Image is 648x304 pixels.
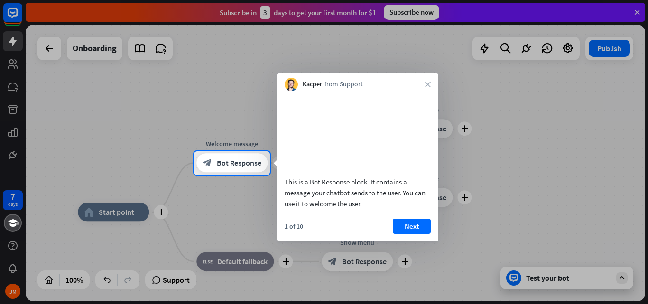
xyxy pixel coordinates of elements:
[425,82,431,87] i: close
[324,80,363,89] span: from Support
[285,176,431,209] div: This is a Bot Response block. It contains a message your chatbot sends to the user. You can use i...
[393,219,431,234] button: Next
[217,158,261,168] span: Bot Response
[203,158,212,168] i: block_bot_response
[8,4,36,32] button: Open LiveChat chat widget
[285,222,303,230] div: 1 of 10
[303,80,322,89] span: Kacper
